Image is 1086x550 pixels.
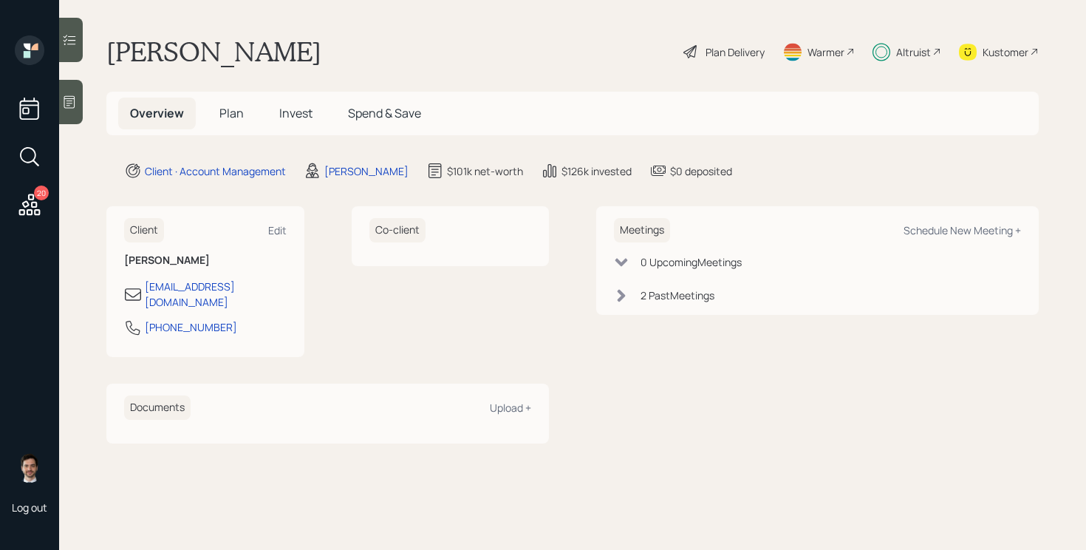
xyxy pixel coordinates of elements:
[130,105,184,121] span: Overview
[369,218,426,242] h6: Co-client
[106,35,321,68] h1: [PERSON_NAME]
[807,44,844,60] div: Warmer
[614,218,670,242] h6: Meetings
[124,395,191,420] h6: Documents
[641,288,714,303] div: 2 Past Meeting s
[15,453,44,483] img: jonah-coleman-headshot.png
[145,163,286,179] div: Client · Account Management
[145,319,237,335] div: [PHONE_NUMBER]
[983,44,1028,60] div: Kustomer
[268,223,287,237] div: Edit
[561,163,632,179] div: $126k invested
[348,105,421,121] span: Spend & Save
[904,223,1021,237] div: Schedule New Meeting +
[279,105,313,121] span: Invest
[145,279,287,310] div: [EMAIL_ADDRESS][DOMAIN_NAME]
[447,163,523,179] div: $101k net-worth
[896,44,931,60] div: Altruist
[219,105,244,121] span: Plan
[34,186,49,200] div: 20
[324,163,409,179] div: [PERSON_NAME]
[12,500,47,515] div: Log out
[124,218,164,242] h6: Client
[670,163,732,179] div: $0 deposited
[706,44,765,60] div: Plan Delivery
[124,254,287,267] h6: [PERSON_NAME]
[490,401,531,415] div: Upload +
[641,254,742,270] div: 0 Upcoming Meeting s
